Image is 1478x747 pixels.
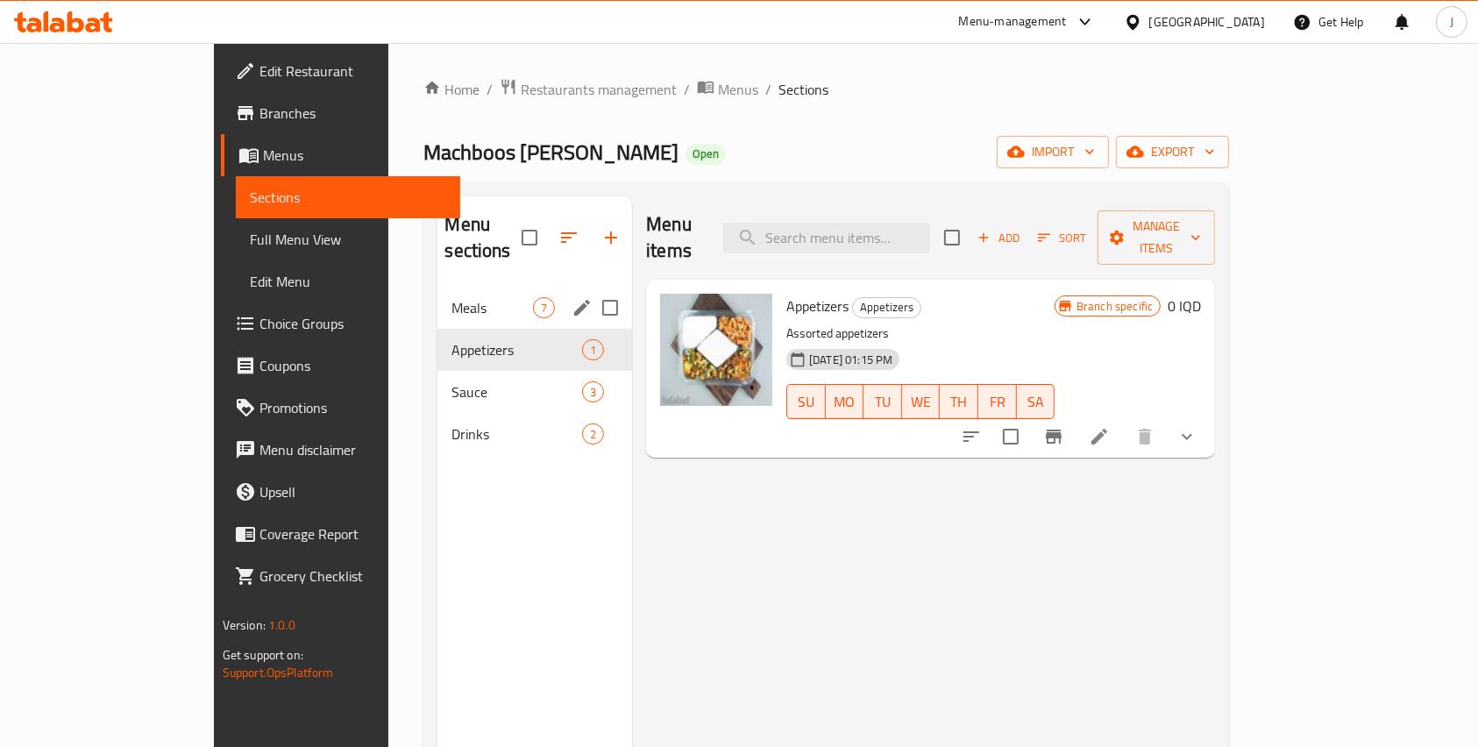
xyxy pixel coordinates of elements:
[1130,141,1215,163] span: export
[259,355,447,376] span: Coupons
[794,389,818,415] span: SU
[1027,224,1098,252] span: Sort items
[437,371,632,413] div: Sauce3
[1149,12,1265,32] div: [GEOGRAPHIC_DATA]
[684,79,690,100] li: /
[646,211,702,264] h2: Menu items
[1089,426,1110,447] a: Edit menu item
[221,92,461,134] a: Branches
[902,384,941,419] button: WE
[723,223,930,253] input: search
[534,300,554,317] span: 7
[263,145,447,166] span: Menus
[221,50,461,92] a: Edit Restaurant
[1124,416,1166,458] button: delete
[259,523,447,544] span: Coverage Report
[259,60,447,82] span: Edit Restaurant
[1450,12,1453,32] span: J
[437,287,632,329] div: Meals7edit
[1038,228,1086,248] span: Sort
[423,78,1229,101] nav: breadcrumb
[778,79,828,100] span: Sections
[1166,416,1208,458] button: show more
[437,329,632,371] div: Appetizers1
[451,381,582,402] div: Sauce
[221,345,461,387] a: Coupons
[975,228,1022,248] span: Add
[221,471,461,513] a: Upsell
[259,439,447,460] span: Menu disclaimer
[259,313,447,334] span: Choice Groups
[992,418,1029,455] span: Select to update
[870,389,895,415] span: TU
[765,79,771,100] li: /
[686,144,726,165] div: Open
[223,644,303,666] span: Get support on:
[1011,141,1095,163] span: import
[423,132,679,172] span: Machboos [PERSON_NAME]
[1017,384,1055,419] button: SA
[718,79,758,100] span: Menus
[250,187,447,208] span: Sections
[590,217,632,259] button: Add section
[582,423,604,445] div: items
[221,302,461,345] a: Choice Groups
[223,661,334,684] a: Support.OpsPlatform
[940,384,978,419] button: TH
[451,423,582,445] span: Drinks
[909,389,934,415] span: WE
[1098,210,1215,265] button: Manage items
[1034,224,1091,252] button: Sort
[697,78,758,101] a: Menus
[833,389,857,415] span: MO
[583,384,603,401] span: 3
[970,224,1027,252] button: Add
[250,271,447,292] span: Edit Menu
[259,481,447,502] span: Upsell
[236,176,461,218] a: Sections
[511,219,548,256] span: Select all sections
[1024,389,1048,415] span: SA
[583,342,603,359] span: 1
[786,293,849,319] span: Appetizers
[1168,294,1201,318] h6: 0 IQD
[221,555,461,597] a: Grocery Checklist
[1116,136,1229,168] button: export
[236,260,461,302] a: Edit Menu
[686,146,726,161] span: Open
[487,79,493,100] li: /
[259,397,447,418] span: Promotions
[660,294,772,406] img: Appetizers
[451,297,533,318] span: Meals
[259,566,447,587] span: Grocery Checklist
[259,103,447,124] span: Branches
[959,11,1067,32] div: Menu-management
[802,352,899,368] span: [DATE] 01:15 PM
[451,339,582,360] span: Appetizers
[1069,298,1160,315] span: Branch specific
[786,384,825,419] button: SU
[250,229,447,250] span: Full Menu View
[1176,426,1197,447] svg: Show Choices
[437,280,632,462] nav: Menu sections
[826,384,864,419] button: MO
[500,78,677,101] a: Restaurants management
[236,218,461,260] a: Full Menu View
[947,389,971,415] span: TH
[569,295,595,321] button: edit
[437,413,632,455] div: Drinks2
[582,381,604,402] div: items
[221,387,461,429] a: Promotions
[221,429,461,471] a: Menu disclaimer
[853,297,920,317] span: Appetizers
[786,323,1055,345] p: Assorted appetizers
[978,384,1017,419] button: FR
[268,614,295,637] span: 1.0.0
[852,297,921,318] div: Appetizers
[548,217,590,259] span: Sort sections
[1112,216,1201,260] span: Manage items
[1033,416,1075,458] button: Branch-specific-item
[985,389,1010,415] span: FR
